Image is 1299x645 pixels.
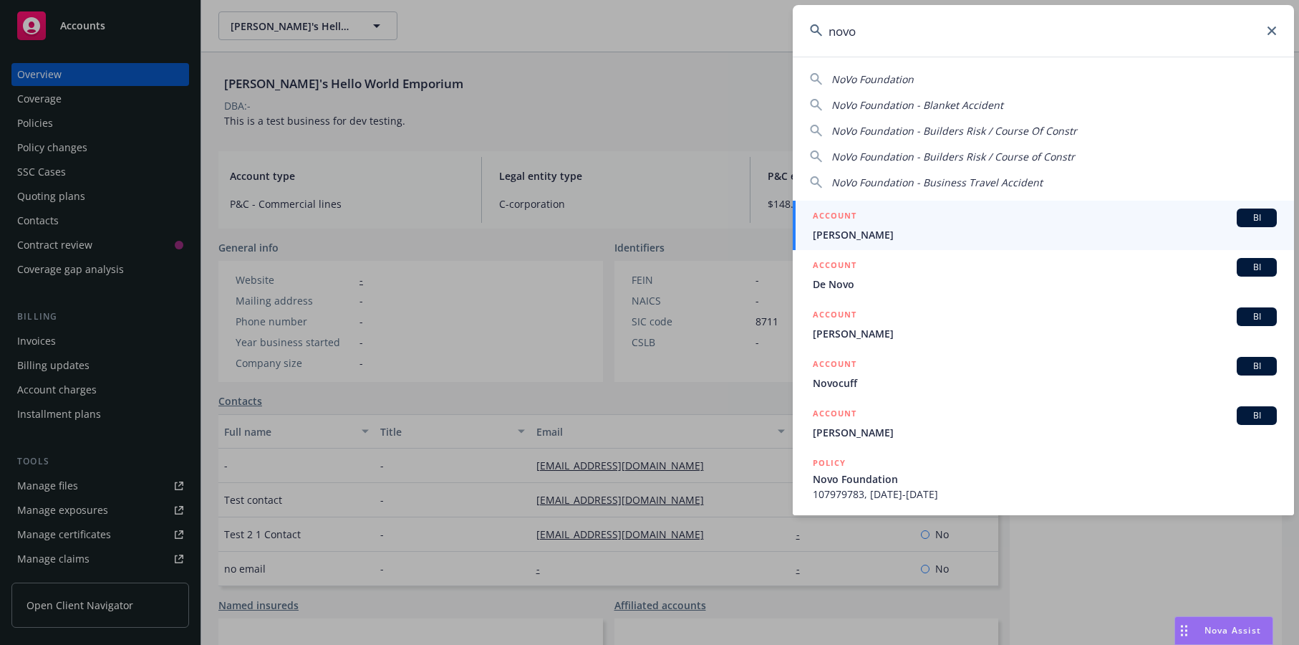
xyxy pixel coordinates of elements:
[831,124,1077,138] span: NoVo Foundation - Builders Risk / Course Of Constr
[813,277,1277,292] span: De Novo
[1204,624,1261,636] span: Nova Assist
[831,150,1075,163] span: NoVo Foundation - Builders Risk / Course of Constr
[793,448,1294,510] a: POLICYNovo Foundation107979783, [DATE]-[DATE]
[1175,617,1193,644] div: Drag to move
[793,250,1294,300] a: ACCOUNTBIDe Novo
[813,472,1277,487] span: Novo Foundation
[813,376,1277,391] span: Novocuff
[793,398,1294,448] a: ACCOUNTBI[PERSON_NAME]
[1242,310,1271,323] span: BI
[1242,261,1271,274] span: BI
[1174,616,1273,645] button: Nova Assist
[813,326,1277,341] span: [PERSON_NAME]
[813,425,1277,440] span: [PERSON_NAME]
[813,209,856,226] h5: ACCOUNT
[813,227,1277,242] span: [PERSON_NAME]
[1242,409,1271,422] span: BI
[831,72,914,86] span: NoVo Foundation
[793,349,1294,398] a: ACCOUNTBINovocuff
[813,456,846,470] h5: POLICY
[1242,360,1271,373] span: BI
[793,5,1294,57] input: Search...
[813,406,856,424] h5: ACCOUNT
[793,300,1294,349] a: ACCOUNTBI[PERSON_NAME]
[793,201,1294,250] a: ACCOUNTBI[PERSON_NAME]
[831,176,1043,189] span: NoVo Foundation - Business Travel Accident
[831,98,1003,112] span: NoVo Foundation - Blanket Accident
[813,258,856,275] h5: ACCOUNT
[1242,211,1271,224] span: BI
[813,357,856,374] h5: ACCOUNT
[813,307,856,325] h5: ACCOUNT
[813,487,1277,502] span: 107979783, [DATE]-[DATE]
